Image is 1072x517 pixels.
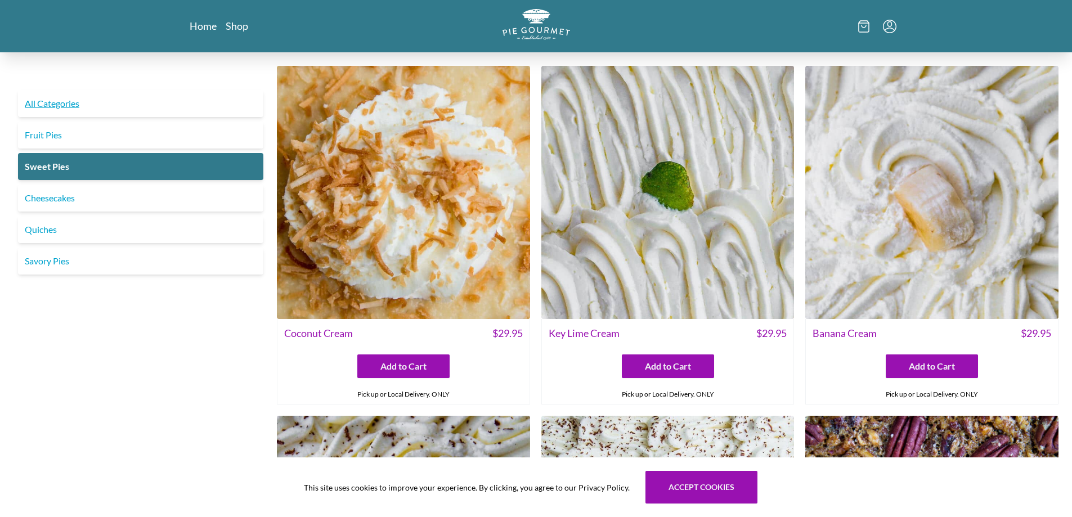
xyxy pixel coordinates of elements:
[277,66,530,319] img: Coconut Cream
[18,153,263,180] a: Sweet Pies
[492,326,523,341] span: $ 29.95
[1021,326,1051,341] span: $ 29.95
[542,385,794,404] div: Pick up or Local Delivery. ONLY
[622,354,714,378] button: Add to Cart
[18,216,263,243] a: Quiches
[883,20,896,33] button: Menu
[503,9,570,40] img: logo
[18,248,263,275] a: Savory Pies
[549,326,620,341] span: Key Lime Cream
[909,359,955,373] span: Add to Cart
[18,185,263,212] a: Cheesecakes
[357,354,450,378] button: Add to Cart
[756,326,787,341] span: $ 29.95
[645,471,757,503] button: Accept cookies
[805,66,1058,319] img: Banana Cream
[541,66,795,319] img: Key Lime Cream
[380,359,427,373] span: Add to Cart
[645,359,691,373] span: Add to Cart
[226,19,248,33] a: Shop
[806,385,1058,404] div: Pick up or Local Delivery. ONLY
[18,122,263,149] a: Fruit Pies
[813,326,877,341] span: Banana Cream
[503,9,570,43] a: Logo
[18,90,263,117] a: All Categories
[277,385,530,404] div: Pick up or Local Delivery. ONLY
[190,19,217,33] a: Home
[284,326,353,341] span: Coconut Cream
[886,354,978,378] button: Add to Cart
[304,482,630,493] span: This site uses cookies to improve your experience. By clicking, you agree to our Privacy Policy.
